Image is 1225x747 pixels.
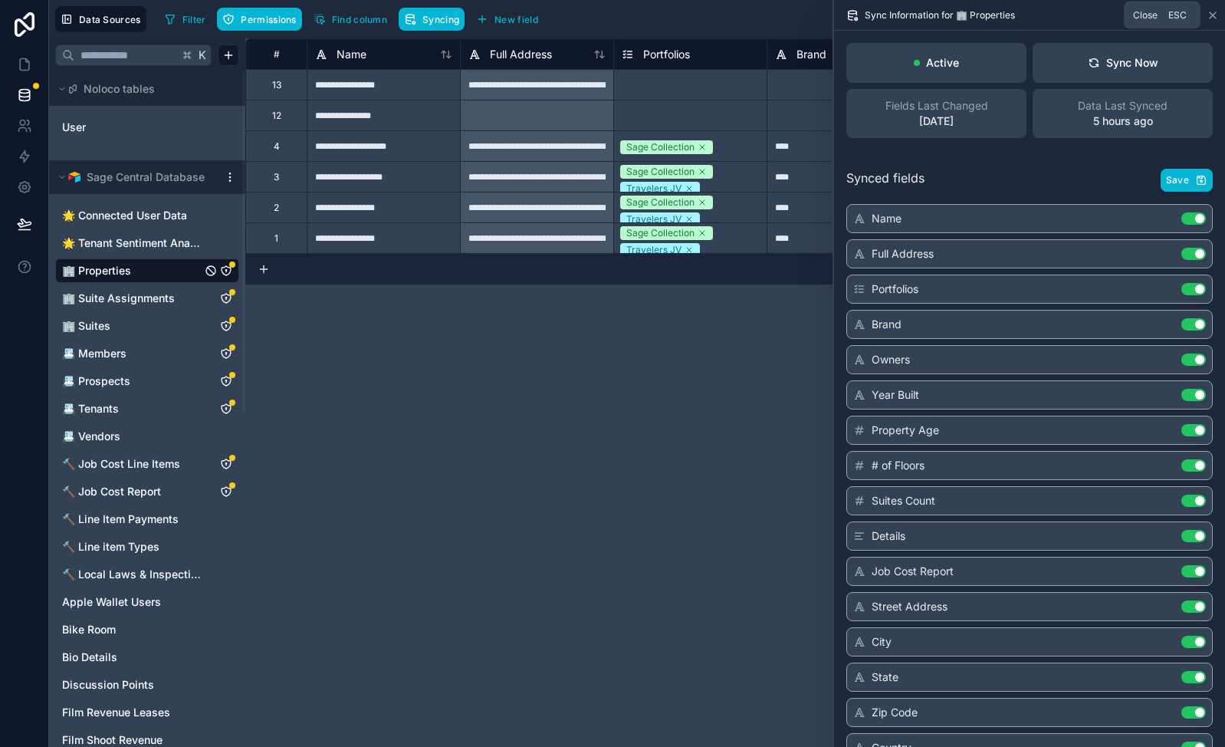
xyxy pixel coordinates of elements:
[399,8,465,31] button: Syncing
[55,341,239,366] div: 📇 Members
[55,314,239,338] div: 🏢 Suites
[55,673,239,697] div: Discussion Points
[62,512,179,527] span: 🔨 Line Item Payments
[62,456,180,472] span: 🔨 Job Cost Line Items
[62,208,187,223] span: 🌟 Connected User Data
[62,373,202,389] a: 📇 Prospects
[55,115,239,140] div: User
[919,114,954,129] p: [DATE]
[626,212,681,226] div: Travelers JV
[55,78,230,100] button: Noloco tables
[872,705,918,720] span: Zip Code
[872,211,902,226] span: Name
[62,567,202,582] a: 🔨 Local Laws & Inspections
[872,246,934,262] span: Full Address
[55,397,239,421] div: 📇 Tenants
[62,235,202,251] a: 🌟 Tenant Sentiment Analysis
[55,590,239,614] div: Apple Wallet Users
[62,650,117,665] span: Bio Details
[55,166,218,188] button: Airtable LogoSage Central Database
[1165,9,1190,21] span: Esc
[62,705,202,720] a: Film Revenue Leases
[872,670,898,685] span: State
[68,171,80,183] img: Airtable Logo
[872,387,919,403] span: Year Built
[332,14,387,25] span: Find column
[55,479,239,504] div: 🔨 Job Cost Report
[55,6,146,32] button: Data Sources
[62,120,86,135] span: User
[872,281,918,297] span: Portfolios
[872,634,892,650] span: City
[62,120,186,135] a: User
[422,14,459,25] span: Syncing
[62,346,202,361] a: 📇 Members
[217,8,301,31] button: Permissions
[62,484,202,499] a: 🔨 Job Cost Report
[494,14,538,25] span: New field
[241,14,296,25] span: Permissions
[55,286,239,311] div: 🏢 Suite Assignments
[182,14,206,25] span: Filter
[55,424,239,449] div: 📇 Vendors
[274,171,279,183] div: 3
[258,48,295,60] div: #
[471,8,544,31] button: New field
[62,539,159,554] span: 🔨 Line item Types
[872,423,939,438] span: Property Age
[62,677,154,693] span: Discussion Points
[872,493,935,508] span: Suites Count
[626,182,681,196] div: Travelers JV
[55,231,239,255] div: 🌟 Tenant Sentiment Analysis
[1093,114,1153,129] p: 5 hours ago
[217,8,307,31] a: Permissions
[62,318,110,334] span: 🏢 Suites
[872,352,910,367] span: Owners
[62,346,126,361] span: 📇 Members
[62,429,202,444] a: 📇 Vendors
[87,169,205,185] span: Sage Central Database
[274,202,279,214] div: 2
[872,528,905,544] span: Details
[197,50,208,61] span: K
[79,14,141,25] span: Data Sources
[62,539,202,554] a: 🔨 Line item Types
[872,564,954,579] span: Job Cost Report
[1088,55,1158,71] div: Sync Now
[55,562,239,587] div: 🔨 Local Laws & Inspections
[626,243,681,257] div: Travelers JV
[159,8,212,31] button: Filter
[62,401,202,416] a: 📇 Tenants
[62,594,202,610] a: Apple Wallet Users
[55,258,239,283] div: 🏢 Properties
[62,456,202,472] a: 🔨 Job Cost Line Items
[62,291,175,306] span: 🏢 Suite Assignments
[62,622,116,637] span: Bike Room
[55,645,239,670] div: Bio Details
[55,535,239,559] div: 🔨 Line item Types
[1133,9,1158,21] span: Close
[626,226,695,240] div: Sage Collection
[926,55,959,71] p: Active
[643,47,690,62] span: Portfolios
[62,705,170,720] span: Film Revenue Leases
[274,232,278,245] div: 1
[62,650,202,665] a: Bio Details
[626,196,695,209] div: Sage Collection
[62,512,202,527] a: 🔨 Line Item Payments
[337,47,366,62] span: Name
[62,622,202,637] a: Bike Room
[626,140,695,154] div: Sage Collection
[62,318,202,334] a: 🏢 Suites
[274,140,280,153] div: 4
[62,594,161,610] span: Apple Wallet Users
[62,484,161,499] span: 🔨 Job Cost Report
[885,98,988,114] span: Fields Last Changed
[84,81,155,97] span: Noloco tables
[272,110,281,122] div: 12
[796,47,826,62] span: Brand
[62,263,131,278] span: 🏢 Properties
[1161,169,1213,192] button: Save
[872,458,924,473] span: # of Floors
